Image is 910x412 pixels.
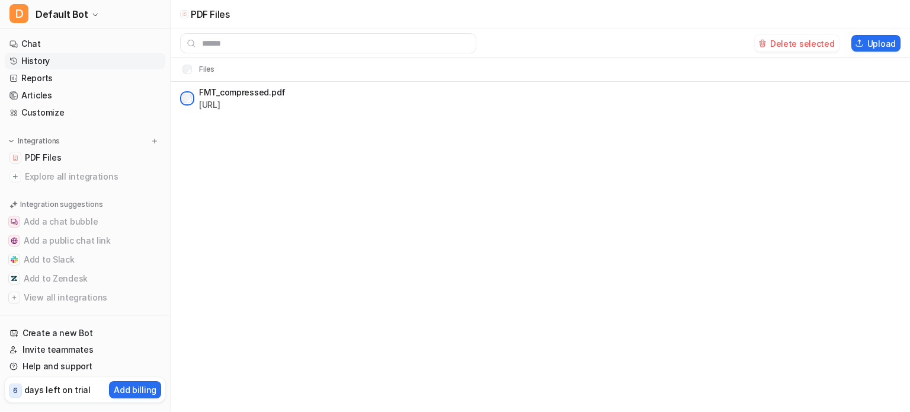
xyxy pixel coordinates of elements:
button: Delete selected [755,35,839,52]
p: days left on trial [24,384,91,396]
span: Explore all integrations [25,167,161,186]
img: Add to Zendesk [11,275,18,282]
a: Create a new Bot [5,325,165,341]
a: Explore all integrations [5,168,165,185]
button: Integrations [5,135,63,147]
img: upload-file icon [182,11,187,17]
a: Customize [5,104,165,121]
a: Invite teammates [5,341,165,358]
a: PDF FilesPDF Files [5,149,165,166]
img: Add to Slack [11,256,18,263]
img: View all integrations [11,294,18,301]
a: History [5,53,165,69]
a: Reports [5,70,165,87]
button: Add to ZendeskAdd to Zendesk [5,269,165,288]
button: Add billing [109,381,161,398]
p: 6 [13,385,18,396]
button: Add a public chat linkAdd a public chat link [5,231,165,250]
span: PDF Files [25,152,61,164]
button: View all integrationsView all integrations [5,288,165,307]
span: Default Bot [36,6,88,23]
a: Chat [5,36,165,52]
p: PDF Files [191,8,229,20]
button: Upload [851,35,901,52]
p: Integration suggestions [20,199,102,210]
p: Integrations [18,136,60,146]
img: menu_add.svg [150,137,159,145]
img: Add a public chat link [11,237,18,244]
a: [URL] [199,100,220,110]
img: PDF Files [12,154,19,161]
p: FMT_compressed.pdf [199,86,286,98]
button: Add to SlackAdd to Slack [5,250,165,269]
th: Files [173,62,215,76]
button: Add a chat bubbleAdd a chat bubble [5,212,165,231]
img: explore all integrations [9,171,21,183]
p: Add billing [114,384,156,396]
a: Articles [5,87,165,104]
a: Help and support [5,358,165,375]
img: expand menu [7,137,15,145]
img: Add a chat bubble [11,218,18,225]
span: D [9,4,28,23]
